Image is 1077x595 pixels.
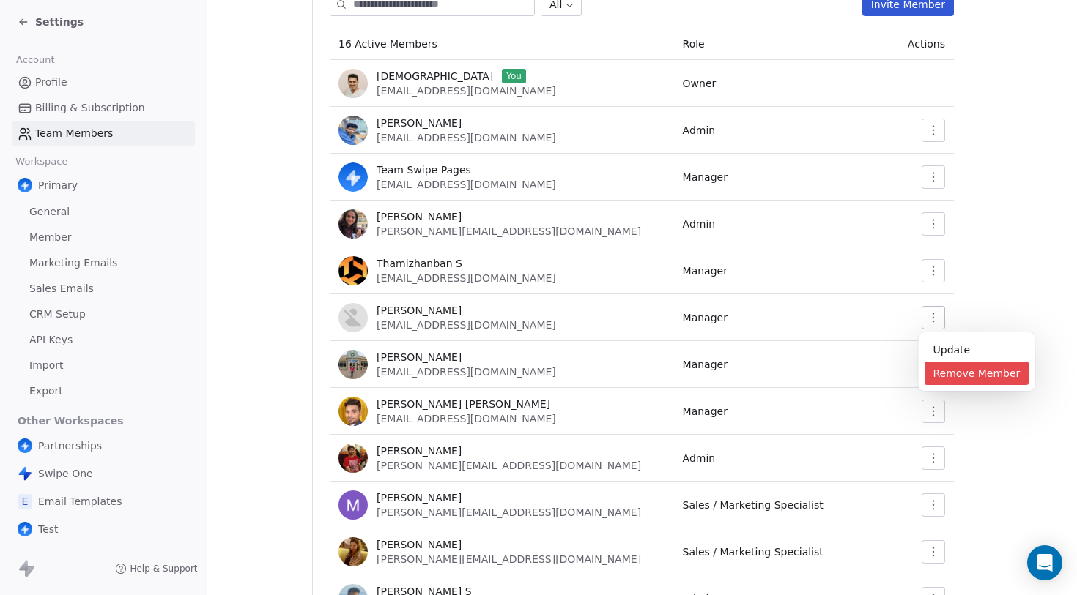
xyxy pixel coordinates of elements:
div: Open Intercom Messenger [1027,545,1062,580]
span: Actions [908,38,945,50]
img: USFg6aRN_iyfDZlxkALxFf8CFJYJaVlK6QQRVmzmquM [338,444,368,473]
a: Team Members [12,121,195,146]
img: SLJdPVk-205-yP1bU5FWE2UJFFN2jq_QLEUr3YxwIDA [338,162,368,192]
img: _aQuqgzoNW5xnLSCta4nVeE8jAHyT8swIrlRrLJnqsA [338,350,368,379]
img: tKmbWQgeZ9e-GZm80C-vTaaSEf-G3YkCyeSf4YZOT90 [338,537,368,566]
span: [PERSON_NAME] [377,490,462,505]
span: [PERSON_NAME][EMAIL_ADDRESS][DOMAIN_NAME] [377,553,641,565]
span: [PERSON_NAME] [PERSON_NAME] [377,397,550,411]
span: Account [10,49,61,71]
a: API Keys [12,328,195,352]
span: Role [683,38,705,50]
span: Manager [683,265,728,277]
span: General [29,204,70,220]
span: E [18,494,32,509]
span: [EMAIL_ADDRESS][DOMAIN_NAME] [377,85,556,97]
span: Member [29,230,72,245]
a: Billing & Subscription [12,96,195,120]
span: [EMAIL_ADDRESS][DOMAIN_NAME] [377,319,556,331]
span: Owner [683,78,717,89]
span: Admin [683,124,716,136]
img: RrOe-jts8Khj2itd2Yt3X12chPE9MZOIGE41gg6MS8I [338,69,368,98]
img: myLogo.png [338,256,368,285]
img: swipeone-app-icon.png [18,466,32,481]
span: Primary [38,178,78,192]
span: [EMAIL_ADDRESS][DOMAIN_NAME] [377,132,556,143]
a: Help & Support [115,563,197,575]
span: Thamizhanban S [377,256,462,271]
span: Sales / Marketing Specialist [683,546,824,558]
a: Sales Emails [12,277,195,301]
a: General [12,200,195,224]
span: Import [29,358,63,373]
span: [EMAIL_ADDRESS][DOMAIN_NAME] [377,179,556,190]
span: [PERSON_NAME][EMAIL_ADDRESS][DOMAIN_NAME] [377,460,641,471]
a: CRM Setup [12,302,195,326]
a: Profile [12,70,195,94]
span: Manager [683,171,728,183]
span: API Keys [29,332,73,348]
img: user_01J93QE9VH11XXZQZDP4TWZEES.jpg [18,522,32,536]
span: CRM Setup [29,307,86,322]
span: Admin [683,218,716,230]
span: Test [38,522,59,536]
span: You [502,69,526,83]
img: user_01J93QE9VH11XXZQZDP4TWZEES.jpg [18,178,32,192]
a: Export [12,379,195,403]
span: Team Swipe Pages [377,162,471,177]
span: Export [29,383,63,399]
a: Import [12,353,195,378]
img: KxR5erVFvILiLK9qEmJNx3fek4xWe9dVfT8eDb-DblY [338,397,368,426]
span: Workspace [10,151,74,173]
span: Sales Emails [29,281,94,296]
img: Jp3EYG3FI4p2CbpuQxB_VGQqxj6WfYFw30QDuTe5b9w [338,209,368,239]
span: Manager [683,312,728,323]
div: Update [925,338,1029,362]
span: Help & Support [130,563,197,575]
span: Manager [683,405,728,417]
span: Manager [683,359,728,370]
img: uiryBrbPkeArMJloRmFg2YOOGDzCGFefb82euV5FM5w [338,303,368,332]
span: Settings [35,15,84,29]
span: Partnerships [38,438,102,453]
span: [EMAIL_ADDRESS][DOMAIN_NAME] [377,366,556,378]
span: Billing & Subscription [35,100,145,116]
span: [PERSON_NAME] [377,537,462,552]
img: user_01J93QE9VH11XXZQZDP4TWZEES.jpg [18,438,32,453]
span: [DEMOGRAPHIC_DATA] [377,69,493,83]
span: 16 Active Members [338,38,437,50]
img: p5G3X97H6g0Y1wyTGoYHQXzd3zaXy3N1KYHuGSPKTbs [338,116,368,145]
a: Marketing Emails [12,251,195,275]
span: [PERSON_NAME] [377,303,462,318]
span: Other Workspaces [12,409,130,433]
div: Remove Member [925,362,1029,385]
span: Swipe One [38,466,93,481]
span: [EMAIL_ADDRESS][DOMAIN_NAME] [377,272,556,284]
span: [PERSON_NAME] [377,350,462,364]
span: [PERSON_NAME] [377,116,462,130]
span: [PERSON_NAME] [377,209,462,224]
a: Settings [18,15,84,29]
span: Team Members [35,126,113,141]
img: TlsSezw8BTRk5TVt3Fxe90fjsJ1PGJpVdiXYqzY701c [338,490,368,520]
span: Admin [683,452,716,464]
span: [PERSON_NAME][EMAIL_ADDRESS][DOMAIN_NAME] [377,225,641,237]
span: Marketing Emails [29,255,117,271]
a: Member [12,225,195,250]
span: [EMAIL_ADDRESS][DOMAIN_NAME] [377,413,556,424]
span: Sales / Marketing Specialist [683,499,824,511]
span: [PERSON_NAME] [377,444,462,458]
span: Email Templates [38,494,122,509]
span: [PERSON_NAME][EMAIL_ADDRESS][DOMAIN_NAME] [377,506,641,518]
span: Profile [35,75,67,90]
